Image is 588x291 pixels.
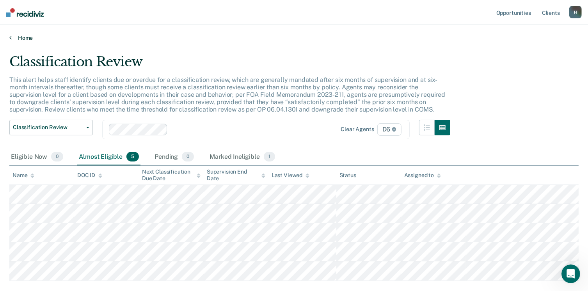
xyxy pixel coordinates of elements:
div: Almost Eligible5 [77,149,140,166]
div: Assigned to [404,172,441,179]
div: Pending0 [153,149,195,166]
span: D6 [377,123,402,136]
div: Status [339,172,356,179]
span: 1 [264,152,275,162]
div: Supervision End Date [207,169,265,182]
div: Classification Review [9,54,450,76]
div: Next Classification Due Date [142,169,201,182]
div: Name [12,172,34,179]
p: This alert helps staff identify clients due or overdue for a classification review, which are gen... [9,76,445,114]
span: 5 [126,152,139,162]
button: Classification Review [9,120,93,135]
span: 0 [51,152,63,162]
div: Last Viewed [272,172,309,179]
img: Recidiviz [6,8,44,17]
a: Home [9,34,579,41]
iframe: Intercom live chat [561,264,580,283]
div: Marked Ineligible1 [208,149,277,166]
span: 0 [182,152,194,162]
div: Clear agents [341,126,374,133]
div: DOC ID [77,172,102,179]
span: Classification Review [13,124,83,131]
button: H [569,6,582,18]
div: Eligible Now0 [9,149,65,166]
